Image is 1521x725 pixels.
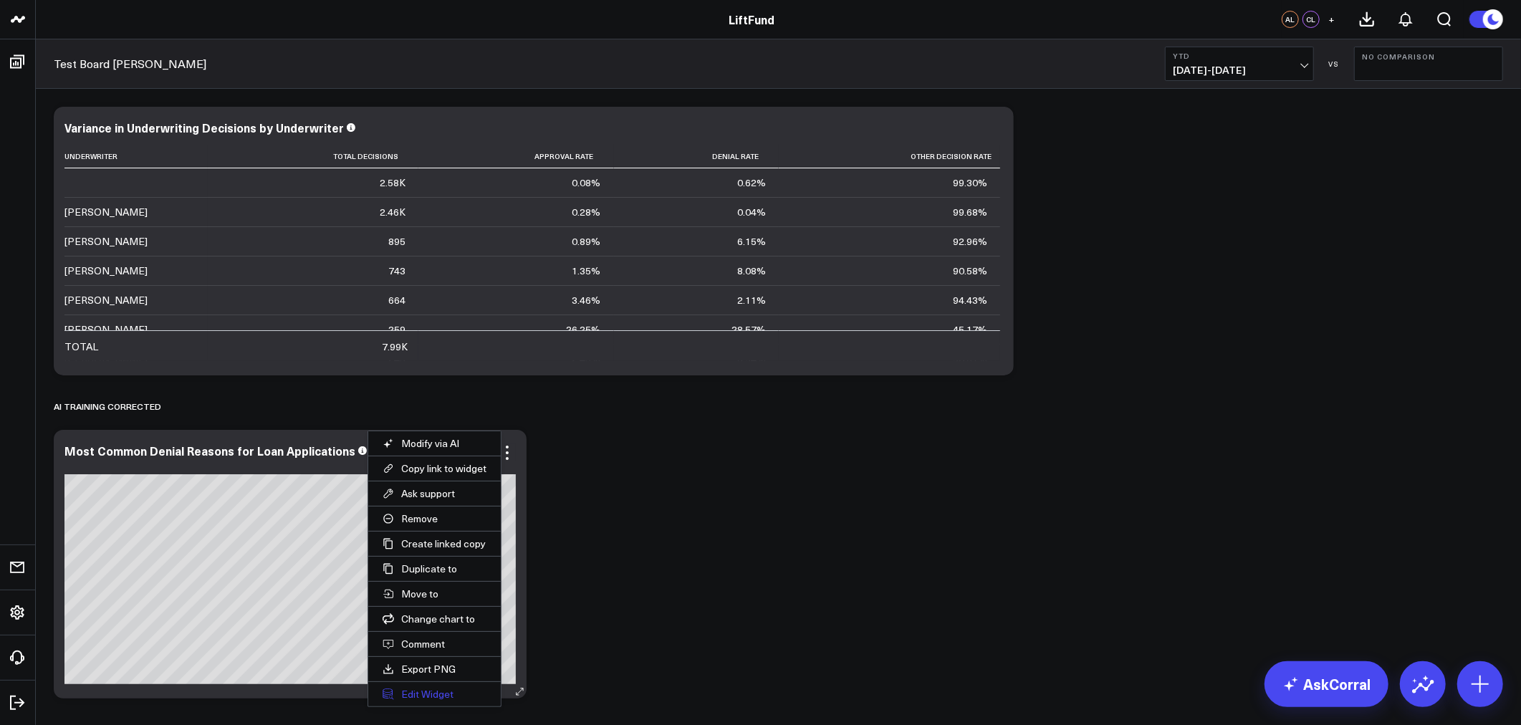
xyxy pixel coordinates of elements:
[64,322,148,337] div: [PERSON_NAME]
[388,264,406,278] div: 743
[368,607,501,631] button: Change chart to
[737,264,766,278] div: 8.08%
[1323,11,1340,28] button: +
[64,443,355,458] div: Most Common Denial Reasons for Loan Applications
[388,234,406,249] div: 895
[737,205,766,219] div: 0.04%
[1265,661,1388,707] a: AskCorral
[368,532,501,556] button: Create linked copy
[1173,52,1306,60] b: YTD
[737,234,766,249] div: 6.15%
[1173,64,1306,76] span: [DATE] - [DATE]
[572,234,601,249] div: 0.89%
[64,145,208,168] th: Underwriter
[380,176,406,190] div: 2.58K
[953,293,987,307] div: 94.43%
[953,234,987,249] div: 92.96%
[54,390,161,423] div: AI Training Corrected
[953,176,987,190] div: 99.30%
[368,557,501,581] button: Duplicate to
[388,293,406,307] div: 664
[208,145,418,168] th: Total Decisions
[729,11,774,27] a: LiftFund
[953,322,987,337] div: 45.17%
[572,205,601,219] div: 0.28%
[64,205,148,219] div: [PERSON_NAME]
[368,506,501,531] button: Remove
[1282,11,1299,28] div: AL
[382,340,408,354] div: 7.99K
[1329,14,1335,24] span: +
[368,431,501,456] button: Modify via AI
[1362,52,1495,61] b: No Comparison
[368,682,501,706] button: Edit Widget
[64,234,148,249] div: [PERSON_NAME]
[572,264,601,278] div: 1.35%
[54,56,206,72] a: Test Board [PERSON_NAME]
[737,293,766,307] div: 2.11%
[64,293,148,307] div: [PERSON_NAME]
[388,322,406,337] div: 259
[418,145,613,168] th: Approval Rate
[64,120,344,135] div: Variance in Underwriting Decisions by Underwriter
[953,205,987,219] div: 99.68%
[380,205,406,219] div: 2.46K
[368,481,501,506] button: Ask support
[572,293,601,307] div: 3.46%
[368,657,501,681] button: Export PNG
[953,264,987,278] div: 90.58%
[368,632,501,656] button: Comment
[1165,47,1314,81] button: YTD[DATE]-[DATE]
[1354,47,1503,81] button: No Comparison
[368,456,501,481] button: Copy link to widget
[731,322,766,337] div: 28.57%
[1302,11,1320,28] div: CL
[368,582,501,606] button: Move to
[64,264,148,278] div: [PERSON_NAME]
[779,145,1000,168] th: Other Decision Rate
[1321,59,1347,68] div: VS
[567,322,601,337] div: 26.25%
[64,340,98,354] div: TOTAL
[614,145,779,168] th: Denial Rate
[737,176,766,190] div: 0.62%
[572,176,601,190] div: 0.08%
